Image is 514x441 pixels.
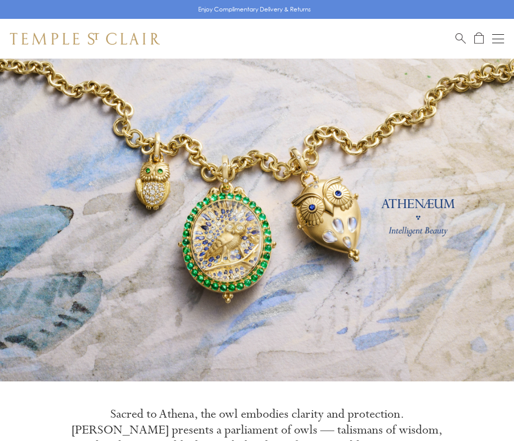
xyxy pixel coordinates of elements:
p: Enjoy Complimentary Delivery & Returns [198,4,311,14]
a: Open Shopping Bag [474,32,484,45]
button: Open navigation [492,33,504,45]
a: Search [455,32,466,45]
img: Temple St. Clair [10,33,160,45]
